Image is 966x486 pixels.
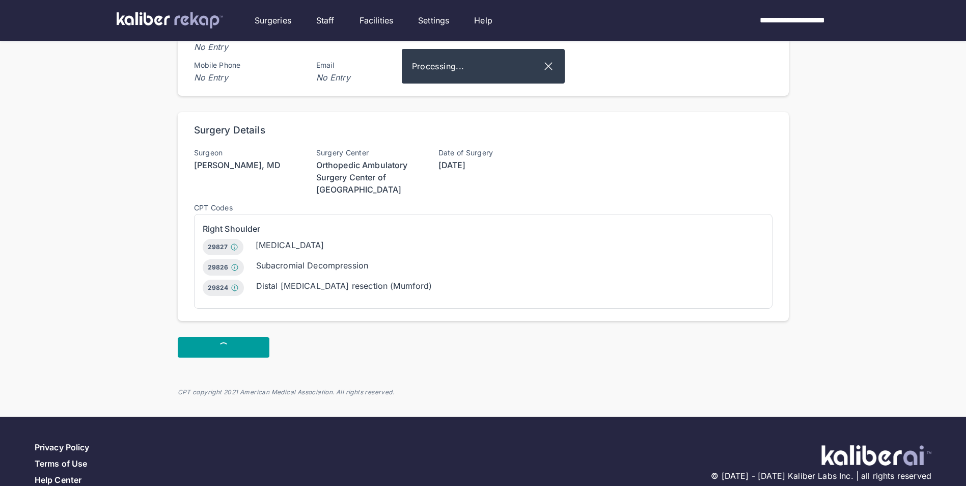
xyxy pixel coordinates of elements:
div: 29824 [203,280,244,296]
div: Email [316,61,418,69]
div: Surgeon [194,149,296,157]
div: 29826 [203,259,244,276]
a: Privacy Policy [35,442,89,452]
a: Settings [418,14,449,26]
span: Processing... [412,60,542,72]
div: [PERSON_NAME], MD [194,159,296,171]
div: Subacromial Decompression [256,259,369,272]
span: No Entry [316,71,418,84]
img: Info.77c6ff0b.svg [230,243,238,251]
a: Help Center [35,475,81,485]
a: Surgeries [255,14,291,26]
a: Terms of Use [35,458,87,469]
img: ATj1MI71T5jDAAAAAElFTkSuQmCC [821,445,931,466]
div: Right Shoulder [203,223,764,235]
div: Surgery Details [194,124,265,137]
a: Facilities [360,14,394,26]
span: No Entry [194,41,296,53]
img: Info.77c6ff0b.svg [231,284,239,292]
div: Distal [MEDICAL_DATA] resection (Mumford) [256,280,432,292]
div: CPT copyright 2021 American Medical Association. All rights reserved. [178,388,789,396]
a: Help [474,14,492,26]
div: [DATE] [438,159,540,171]
div: [MEDICAL_DATA] [256,239,324,251]
img: kaliber labs logo [117,12,223,29]
div: Mobile Phone [194,61,296,69]
div: 29827 [203,239,243,255]
div: Surgery Center [316,149,418,157]
div: CPT Codes [194,204,772,212]
a: Staff [316,14,335,26]
img: Info.77c6ff0b.svg [231,263,239,272]
span: No Entry [194,71,296,84]
div: Orthopedic Ambulatory Surgery Center of [GEOGRAPHIC_DATA] [316,159,418,196]
div: Date of Surgery [438,149,540,157]
span: © [DATE] - [DATE] Kaliber Labs Inc. | all rights reserved [711,470,931,482]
